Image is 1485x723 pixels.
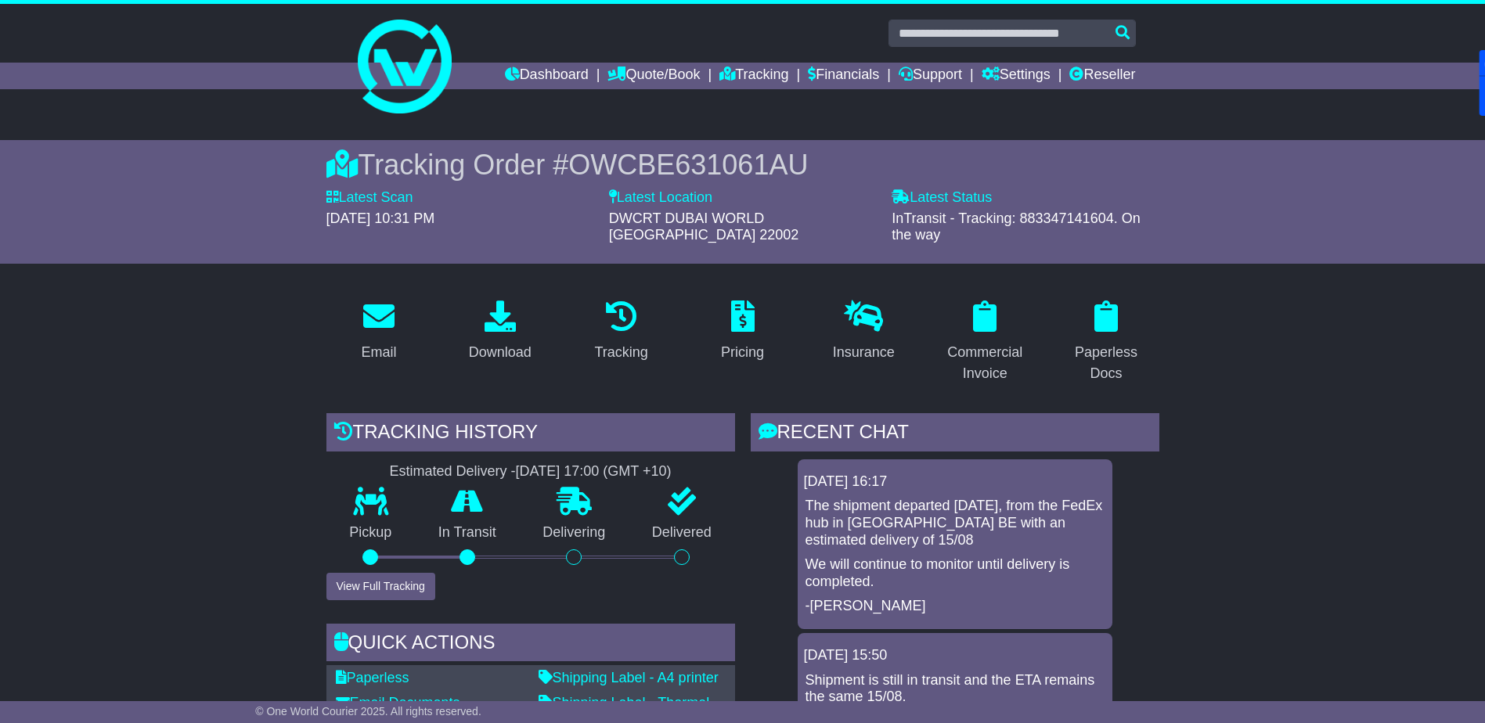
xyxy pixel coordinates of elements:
[833,342,895,363] div: Insurance
[539,670,719,685] a: Shipping Label - A4 printer
[520,524,629,541] p: Delivering
[326,413,735,455] div: Tracking history
[326,624,735,666] div: Quick Actions
[629,524,735,541] p: Delivered
[721,342,764,363] div: Pricing
[568,149,808,181] span: OWCBE631061AU
[336,670,409,685] a: Paperless
[336,695,460,710] a: Email Documents
[892,189,992,207] label: Latest Status
[609,210,798,243] span: DWCRT DUBAI WORLD [GEOGRAPHIC_DATA] 22002
[326,524,416,541] p: Pickup
[459,295,542,369] a: Download
[607,63,700,89] a: Quote/Book
[806,672,1105,706] p: Shipment is still in transit and the ETA remains the same 15/08.
[892,210,1141,243] span: InTransit - Tracking: 883347141604. On the way
[469,342,532,363] div: Download
[804,473,1106,491] div: [DATE] 16:17
[326,189,413,207] label: Latest Scan
[326,573,435,600] button: View Full Tracking
[505,63,589,89] a: Dashboard
[823,295,905,369] a: Insurance
[932,295,1038,390] a: Commercial Invoice
[804,647,1106,664] div: [DATE] 15:50
[1054,295,1159,390] a: Paperless Docs
[609,189,712,207] label: Latest Location
[415,524,520,541] p: In Transit
[326,148,1159,182] div: Tracking Order #
[255,705,481,718] span: © One World Courier 2025. All rights reserved.
[806,556,1105,590] p: We will continue to monitor until delivery is completed.
[806,598,1105,615] p: -[PERSON_NAME]
[711,295,774,369] a: Pricing
[806,498,1105,549] p: The shipment departed [DATE], from the FedEx hub in [GEOGRAPHIC_DATA] BE with an estimated delive...
[361,342,396,363] div: Email
[594,342,647,363] div: Tracking
[808,63,879,89] a: Financials
[326,210,435,226] span: [DATE] 10:31 PM
[326,463,735,480] div: Estimated Delivery -
[719,63,788,89] a: Tracking
[584,295,658,369] a: Tracking
[1069,63,1135,89] a: Reseller
[516,463,672,480] div: [DATE] 17:00 (GMT +10)
[899,63,962,89] a: Support
[351,295,406,369] a: Email
[751,413,1159,455] div: RECENT CHAT
[1064,342,1149,384] div: Paperless Docs
[982,63,1051,89] a: Settings
[943,342,1028,384] div: Commercial Invoice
